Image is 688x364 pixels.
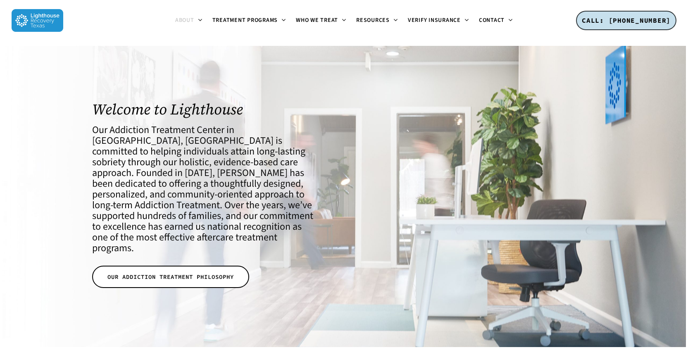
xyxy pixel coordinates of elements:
[107,273,234,281] span: OUR ADDICTION TREATMENT PHILOSOPHY
[582,16,671,24] span: CALL: [PHONE_NUMBER]
[576,11,676,31] a: CALL: [PHONE_NUMBER]
[92,101,318,118] h1: Welcome to Lighthouse
[408,16,461,24] span: Verify Insurance
[296,16,338,24] span: Who We Treat
[92,125,318,254] h4: Our Addiction Treatment Center in [GEOGRAPHIC_DATA], [GEOGRAPHIC_DATA] is committed to helping in...
[212,16,278,24] span: Treatment Programs
[291,17,351,24] a: Who We Treat
[12,9,63,32] img: Lighthouse Recovery Texas
[175,16,194,24] span: About
[92,266,249,288] a: OUR ADDICTION TREATMENT PHILOSOPHY
[474,17,518,24] a: Contact
[351,17,403,24] a: Resources
[170,17,207,24] a: About
[207,17,291,24] a: Treatment Programs
[403,17,474,24] a: Verify Insurance
[356,16,390,24] span: Resources
[479,16,505,24] span: Contact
